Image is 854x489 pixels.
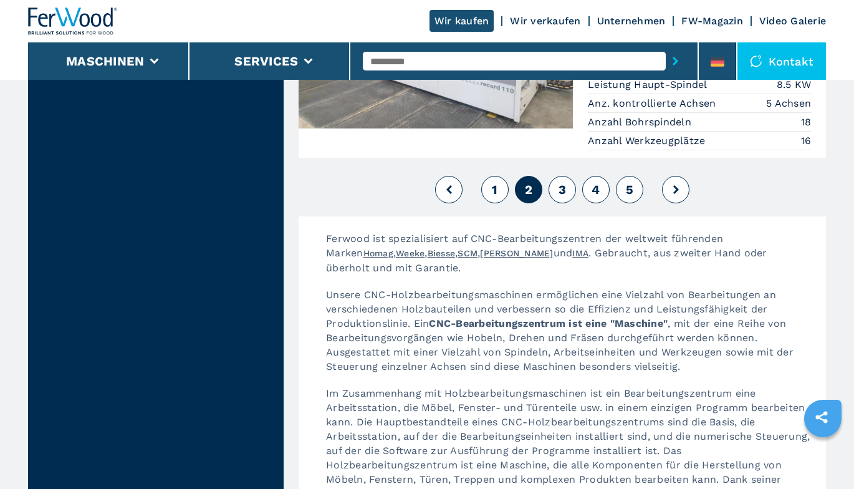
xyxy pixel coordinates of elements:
[66,54,144,69] button: Maschinen
[572,248,588,258] a: IMA
[429,317,668,329] strong: CNC-Bearbeitungszentrum ist eine "Maschine"
[458,248,477,258] a: SCM
[588,134,709,148] p: Anzahl Werkzeugplätze
[588,78,711,92] p: Leistung Haupt-Spindel
[806,402,837,433] a: sharethis
[549,176,576,203] button: 3
[750,55,762,67] img: Kontakt
[510,15,580,27] a: Wir verkaufen
[559,182,566,197] span: 3
[737,42,826,80] div: Kontakt
[480,248,553,258] a: [PERSON_NAME]
[759,15,826,27] a: Video Galerie
[801,115,812,129] em: 18
[525,182,532,197] span: 2
[363,248,393,258] a: Homag
[626,182,633,197] span: 5
[429,10,494,32] a: Wir kaufen
[28,7,118,35] img: Ferwood
[492,182,497,197] span: 1
[582,176,610,203] button: 4
[428,248,456,258] a: Biesse
[396,248,425,258] a: Weeke
[766,96,811,110] em: 5 Achsen
[666,47,685,75] button: submit-button
[481,176,509,203] button: 1
[801,133,812,148] em: 16
[588,115,694,129] p: Anzahl Bohrspindeln
[588,97,719,110] p: Anz. kontrollierte Achsen
[314,231,826,288] p: Ferwood ist spezialisiert auf CNC-Bearbeitungszentren der weltweit führenden Marken , , , , und ....
[616,176,643,203] button: 5
[681,15,743,27] a: FW-Magazin
[592,182,600,197] span: 4
[515,176,542,203] button: 2
[597,15,666,27] a: Unternehmen
[314,288,826,386] p: Unsere CNC-Holzbearbeitungsmaschinen ermöglichen eine Vielzahl von Bearbeitungen an verschiedenen...
[777,77,812,92] em: 8.5 KW
[801,433,845,480] iframe: Chat
[234,54,298,69] button: Services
